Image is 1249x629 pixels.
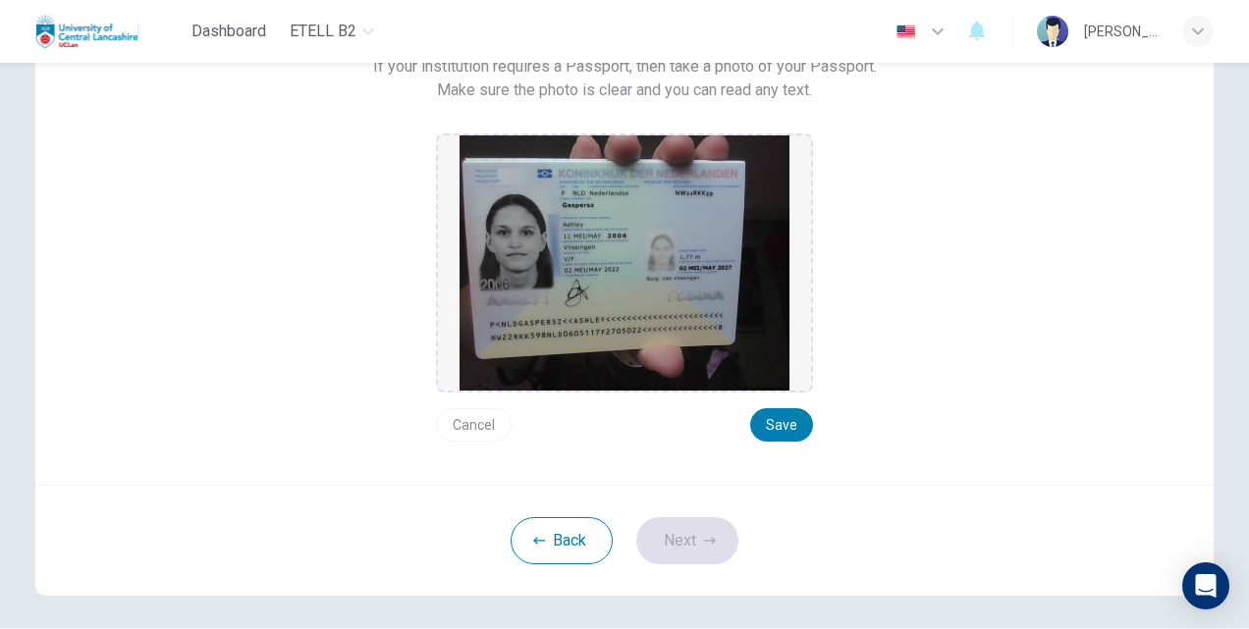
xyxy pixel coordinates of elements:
[1182,562,1229,609] div: Open Intercom Messenger
[184,14,274,49] button: Dashboard
[1084,20,1159,43] div: [PERSON_NAME]
[191,20,266,43] span: Dashboard
[750,408,813,442] button: Save
[282,14,382,49] button: eTELL B2
[436,408,512,442] button: Cancel
[35,12,184,51] a: Uclan logo
[290,20,356,43] span: eTELL B2
[437,79,812,102] span: Make sure the photo is clear and you can read any text.
[460,135,789,391] img: preview screemshot
[35,12,138,51] img: Uclan logo
[894,25,918,39] img: en
[511,517,613,564] button: Back
[1037,16,1068,47] img: Profile picture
